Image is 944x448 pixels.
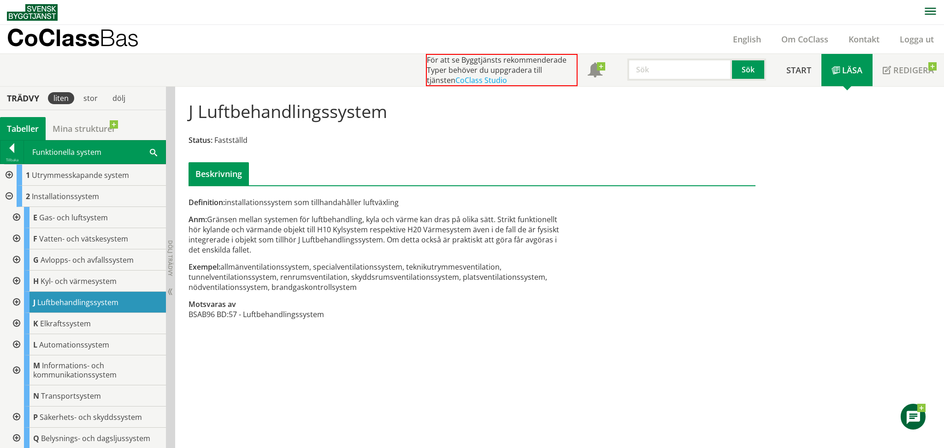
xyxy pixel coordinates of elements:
[26,170,30,180] span: 1
[41,255,134,265] span: Avlopps- och avfallssystem
[33,318,38,329] span: K
[189,101,387,121] h1: J Luftbehandlingssystem
[39,212,108,223] span: Gas- och luftsystem
[189,262,561,292] div: allmänventilationssystem, specialventilationssystem, teknikutrymmesventilation, tunnelventilation...
[78,92,103,104] div: stor
[40,318,91,329] span: Elkraftssystem
[46,117,123,140] a: Mina strukturer
[39,234,128,244] span: Vatten- och vätskesystem
[7,355,166,385] div: Gå till informationssidan för CoClass Studio
[627,59,732,81] input: Sök
[890,34,944,45] a: Logga ut
[893,65,934,76] span: Redigera
[189,262,220,272] span: Exempel:
[786,65,811,76] span: Start
[2,93,44,103] div: Trädvy
[7,334,166,355] div: Gå till informationssidan för CoClass Studio
[455,75,507,85] a: CoClass Studio
[771,34,838,45] a: Om CoClass
[776,54,821,86] a: Start
[189,309,229,319] td: BSAB96 BD:
[7,4,58,21] img: Svensk Byggtjänst
[7,32,139,43] p: CoClass
[588,64,602,78] span: Notifikationer
[39,340,109,350] span: Automationssystem
[33,360,40,371] span: M
[7,292,166,313] div: Gå till informationssidan för CoClass Studio
[150,147,157,157] span: Sök i tabellen
[7,271,166,292] div: Gå till informationssidan för CoClass Studio
[873,54,944,86] a: Redigera
[7,249,166,271] div: Gå till informationssidan för CoClass Studio
[166,240,174,276] span: Dölj trädvy
[0,156,24,164] div: Tillbaka
[189,197,225,207] span: Definition:
[723,34,771,45] a: English
[33,276,39,286] span: H
[26,191,30,201] span: 2
[189,197,561,207] div: installationssystem som tillhandahåller luftväxling
[32,170,129,180] span: Utrymmesskapande system
[41,391,101,401] span: Transportsystem
[426,54,578,86] div: För att se Byggtjänsts rekommenderade Typer behöver du uppgradera till tjänsten
[821,54,873,86] a: Läsa
[107,92,131,104] div: dölj
[33,297,35,307] span: J
[7,385,166,407] div: Gå till informationssidan för CoClass Studio
[33,412,38,422] span: P
[24,141,165,164] div: Funktionella system
[229,309,324,319] td: 57 - Luftbehandlingssystem
[41,433,150,443] span: Belysnings- och dagsljussystem
[33,255,39,265] span: G
[732,59,766,81] button: Sök
[189,214,561,255] div: Gränsen mellan systemen för luftbehandling, kyla och värme kan dras på olika sätt. Strikt funktio...
[100,24,139,51] span: Bas
[40,412,142,422] span: Säkerhets- och skyddssystem
[33,391,39,401] span: N
[214,135,248,145] span: Fastställd
[838,34,890,45] a: Kontakt
[48,92,74,104] div: liten
[37,297,118,307] span: Luftbehandlingssystem
[33,433,39,443] span: Q
[7,228,166,249] div: Gå till informationssidan för CoClass Studio
[7,25,159,53] a: CoClassBas
[7,407,166,428] div: Gå till informationssidan för CoClass Studio
[7,207,166,228] div: Gå till informationssidan för CoClass Studio
[842,65,862,76] span: Läsa
[41,276,117,286] span: Kyl- och värmesystem
[189,214,207,224] span: Anm:
[7,313,166,334] div: Gå till informationssidan för CoClass Studio
[189,299,236,309] span: Motsvaras av
[33,212,37,223] span: E
[33,360,117,380] span: Informations- och kommunikationssystem
[189,162,249,185] div: Beskrivning
[33,234,37,244] span: F
[32,191,99,201] span: Installationssystem
[33,340,37,350] span: L
[189,135,212,145] span: Status:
